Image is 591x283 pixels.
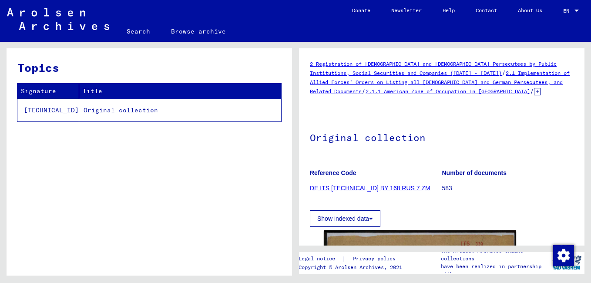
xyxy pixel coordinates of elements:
[442,184,574,193] p: 583
[116,21,161,42] a: Search
[79,99,281,121] td: Original collection
[441,263,549,278] p: have been realized in partnership with
[310,118,574,156] h1: Original collection
[17,59,281,76] h3: Topics
[17,99,79,121] td: [TECHNICAL_ID]
[362,87,366,95] span: /
[299,254,342,263] a: Legal notice
[161,21,236,42] a: Browse archive
[563,8,573,14] span: EN
[310,61,557,76] a: 2 Registration of [DEMOGRAPHIC_DATA] and [DEMOGRAPHIC_DATA] Persecutees by Public Institutions, S...
[310,185,430,192] a: DE ITS [TECHNICAL_ID] BY 168 RUS 7 ZM
[299,254,406,263] div: |
[530,87,534,95] span: /
[79,84,281,99] th: Title
[551,252,583,273] img: yv_logo.png
[299,263,406,271] p: Copyright © Arolsen Archives, 2021
[7,8,109,30] img: Arolsen_neg.svg
[310,210,380,227] button: Show indexed data
[553,245,574,266] img: Change consent
[17,84,79,99] th: Signature
[310,70,570,94] a: 2.1 Implementation of Allied Forces’ Orders on Listing all [DEMOGRAPHIC_DATA] and German Persecut...
[442,169,507,176] b: Number of documents
[441,247,549,263] p: The Arolsen Archives online collections
[366,88,530,94] a: 2.1.1 American Zone of Occupation in [GEOGRAPHIC_DATA]
[502,69,506,77] span: /
[310,169,356,176] b: Reference Code
[346,254,406,263] a: Privacy policy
